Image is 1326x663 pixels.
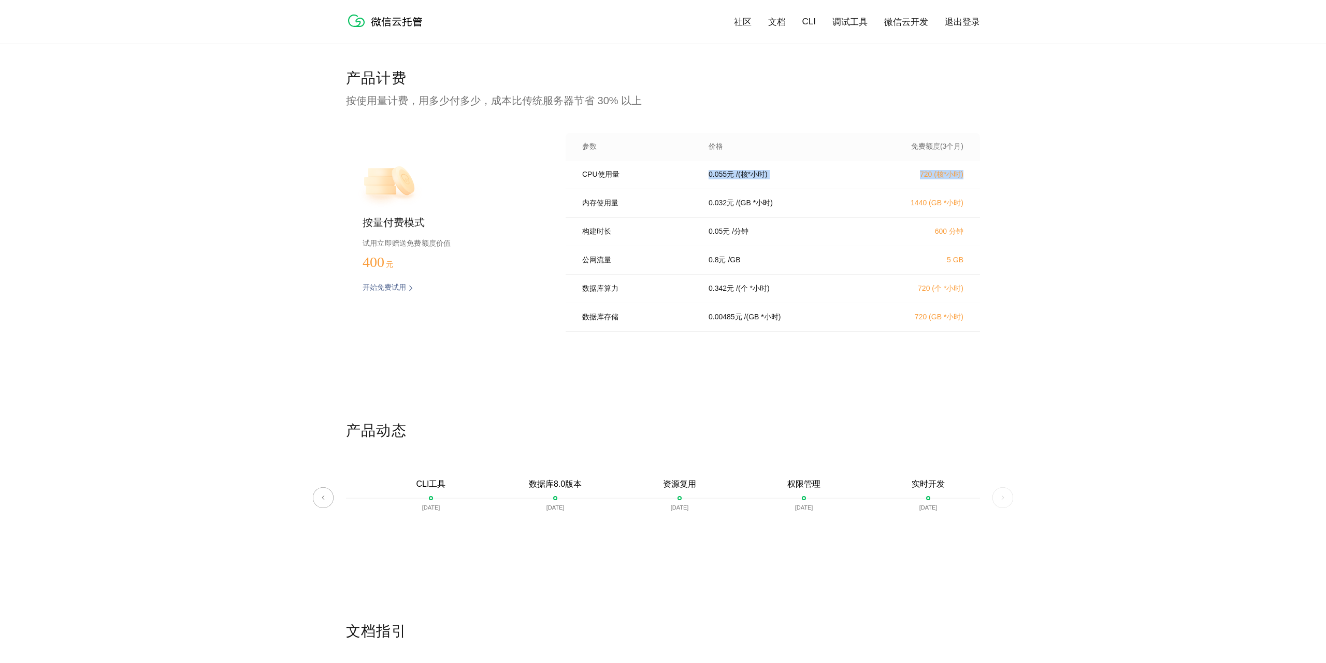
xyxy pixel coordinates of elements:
p: [DATE] [795,504,813,511]
p: [DATE] [422,504,440,511]
p: [DATE] [671,504,689,511]
p: / (核*小时) [736,170,768,179]
a: 退出登录 [945,16,980,28]
p: 0.055 元 [709,170,734,179]
a: 调试工具 [832,16,868,28]
p: / (GB *小时) [744,313,781,322]
p: 1440 (GB *小时) [872,199,963,208]
p: 价格 [709,142,723,151]
p: 0.342 元 [709,284,734,293]
p: 0.032 元 [709,199,734,208]
p: 400 [363,254,414,271]
p: 数据库算力 [582,284,694,293]
p: [DATE] [919,504,938,511]
p: 0.00485 元 [709,313,742,322]
p: / GB [728,256,740,265]
p: 开始免费试用 [363,283,406,293]
p: 构建时长 [582,227,694,236]
p: 720 (核*小时) [872,170,963,179]
p: 按量付费模式 [363,216,532,230]
p: 内存使用量 [582,199,694,208]
p: 实时开发 [912,479,945,490]
p: CLI工具 [416,479,446,490]
p: 试用立即赠送免费额度价值 [363,236,532,250]
p: 5 GB [872,256,963,264]
p: [DATE] [546,504,565,511]
a: CLI [802,17,816,27]
p: 0.05 元 [709,227,730,236]
p: CPU使用量 [582,170,694,179]
p: 产品动态 [346,421,980,442]
a: 微信云开发 [884,16,928,28]
p: 参数 [582,142,694,151]
p: 数据库存储 [582,313,694,322]
p: 文档指引 [346,622,980,642]
p: 720 (GB *小时) [872,313,963,322]
p: 按使用量计费，用多少付多少，成本比传统服务器节省 30% 以上 [346,93,980,108]
p: 免费额度(3个月) [872,142,963,151]
p: 600 分钟 [872,227,963,236]
p: / 分钟 [732,227,748,236]
p: 公网流量 [582,256,694,265]
a: 微信云托管 [346,24,429,33]
p: / (GB *小时) [736,199,773,208]
p: 权限管理 [787,479,820,490]
img: 微信云托管 [346,10,429,31]
a: 文档 [768,16,786,28]
p: / (个 *小时) [736,284,770,293]
p: 产品计费 [346,68,980,89]
span: 元 [386,261,393,269]
p: 0.8 元 [709,256,726,265]
a: 社区 [734,16,752,28]
p: 资源复用 [663,479,696,490]
p: 数据库8.0版本 [529,479,582,490]
p: 720 (个 *小时) [872,284,963,293]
